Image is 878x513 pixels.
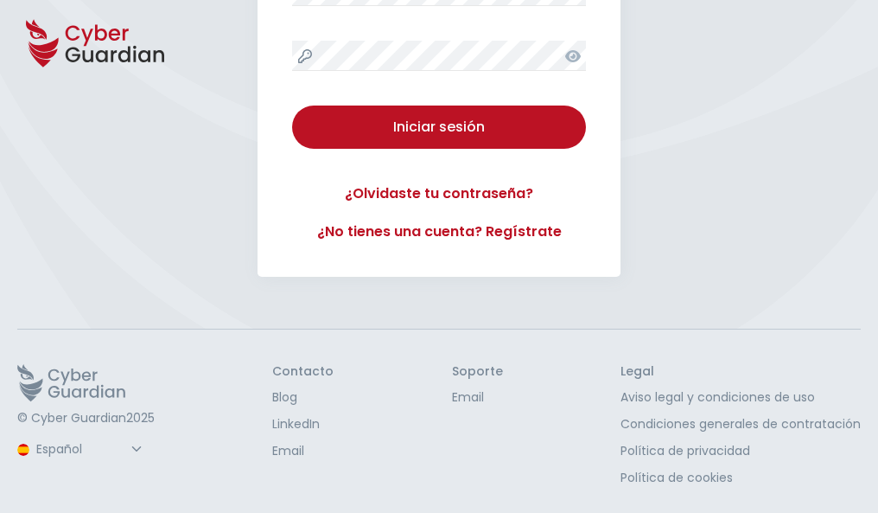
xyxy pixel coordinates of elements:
a: Política de privacidad [620,442,861,460]
a: Aviso legal y condiciones de uso [620,388,861,407]
h3: Contacto [272,364,334,380]
p: © Cyber Guardian 2025 [17,411,155,426]
h3: Legal [620,364,861,380]
img: region-logo [17,444,29,456]
button: Iniciar sesión [292,106,586,149]
a: Email [452,388,503,407]
a: Email [272,442,334,460]
a: ¿No tienes una cuenta? Regístrate [292,221,586,242]
a: ¿Olvidaste tu contraseña? [292,183,586,204]
a: Blog [272,388,334,407]
div: Iniciar sesión [305,117,573,138]
a: Política de cookies [620,469,861,487]
h3: Soporte [452,364,503,380]
a: Condiciones generales de contratación [620,415,861,433]
a: LinkedIn [272,415,334,433]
